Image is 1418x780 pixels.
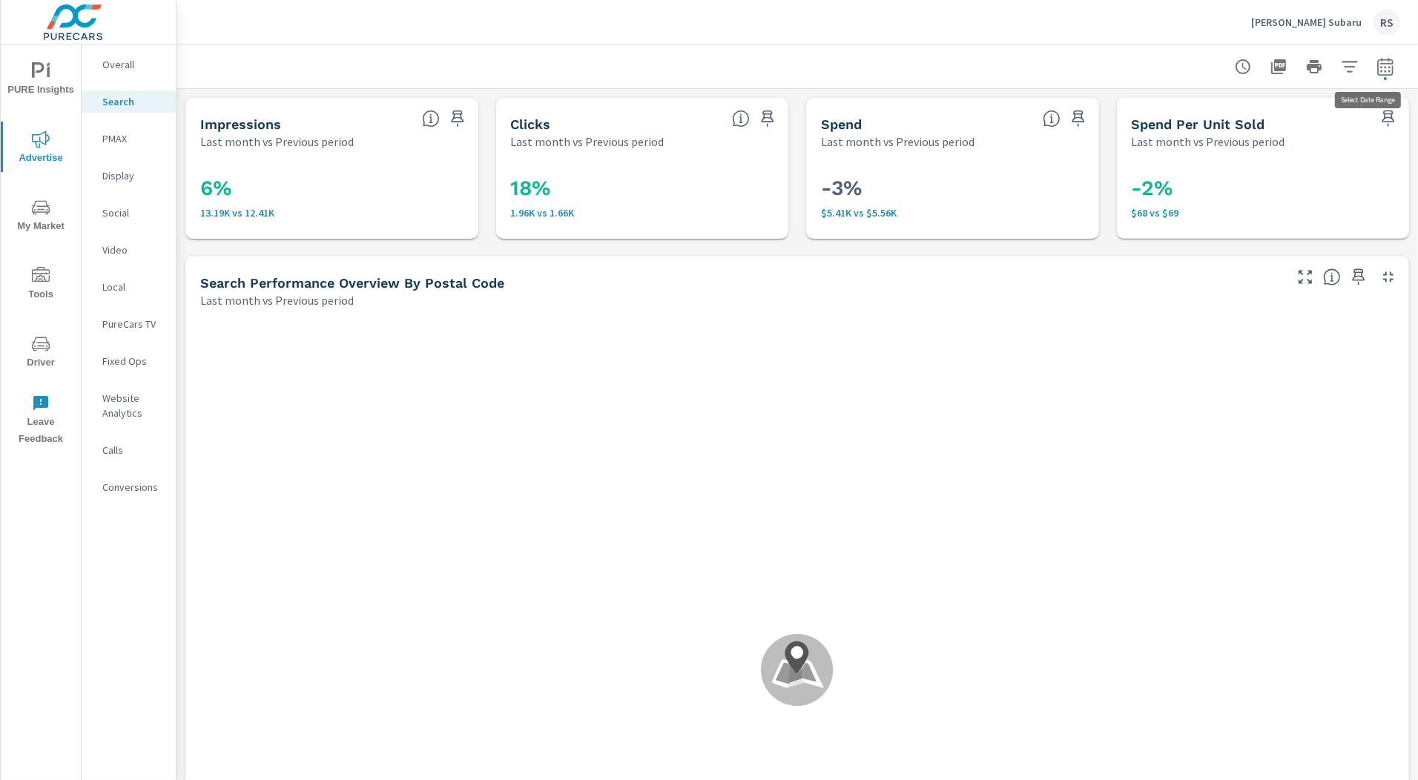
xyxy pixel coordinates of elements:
[5,267,76,303] span: Tools
[82,276,176,298] div: Local
[102,168,164,183] p: Display
[82,53,176,76] div: Overall
[102,391,164,420] p: Website Analytics
[732,110,750,128] span: The number of times an ad was clicked by a consumer.
[102,242,164,257] p: Video
[82,387,176,424] div: Website Analytics
[5,62,76,99] span: PURE Insights
[82,90,176,113] div: Search
[1293,265,1317,289] button: Make Fullscreen
[1132,116,1265,132] h5: Spend Per Unit Sold
[1376,107,1400,130] span: Save this to your personalized report
[821,116,862,132] h5: Spend
[511,133,665,151] p: Last month vs Previous period
[446,107,469,130] span: Save this to your personalized report
[821,176,1084,201] h3: -3%
[200,116,281,132] h5: Impressions
[200,207,464,219] p: 13,185 vs 12,406
[200,176,464,201] h3: 6%
[102,280,164,294] p: Local
[200,133,354,151] p: Last month vs Previous period
[1335,52,1365,82] button: Apply Filters
[511,207,774,219] p: 1,964 vs 1,660
[821,207,1084,219] p: $5,409 vs $5,563
[1376,265,1400,289] button: Minimize Widget
[1374,9,1400,36] div: RS
[1251,16,1362,29] p: [PERSON_NAME] Subaru
[82,313,176,335] div: PureCars TV
[5,335,76,371] span: Driver
[1347,265,1371,289] span: Save this to your personalized report
[1323,268,1341,286] span: Understand Search performance data by postal code. Individual postal codes can be selected and ex...
[82,476,176,498] div: Conversions
[1,44,81,454] div: nav menu
[1299,52,1329,82] button: Print Report
[511,176,774,201] h3: 18%
[821,133,975,151] p: Last month vs Previous period
[102,354,164,368] p: Fixed Ops
[5,394,76,448] span: Leave Feedback
[102,205,164,220] p: Social
[1264,52,1293,82] button: "Export Report to PDF"
[82,239,176,261] div: Video
[1043,110,1061,128] span: The amount of money spent on advertising during the period.
[102,94,164,109] p: Search
[82,202,176,224] div: Social
[5,130,76,167] span: Advertise
[200,291,354,309] p: Last month vs Previous period
[102,443,164,457] p: Calls
[82,350,176,372] div: Fixed Ops
[1132,133,1285,151] p: Last month vs Previous period
[756,107,779,130] span: Save this to your personalized report
[1132,176,1395,201] h3: -2%
[102,317,164,331] p: PureCars TV
[102,480,164,495] p: Conversions
[422,110,440,128] span: The number of times an ad was shown on your behalf.
[1066,107,1090,130] span: Save this to your personalized report
[102,131,164,146] p: PMAX
[200,275,504,291] h5: Search Performance Overview By Postal Code
[1132,207,1395,219] p: $68 vs $69
[102,57,164,72] p: Overall
[82,128,176,150] div: PMAX
[511,116,551,132] h5: Clicks
[5,199,76,235] span: My Market
[82,165,176,187] div: Display
[82,439,176,461] div: Calls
